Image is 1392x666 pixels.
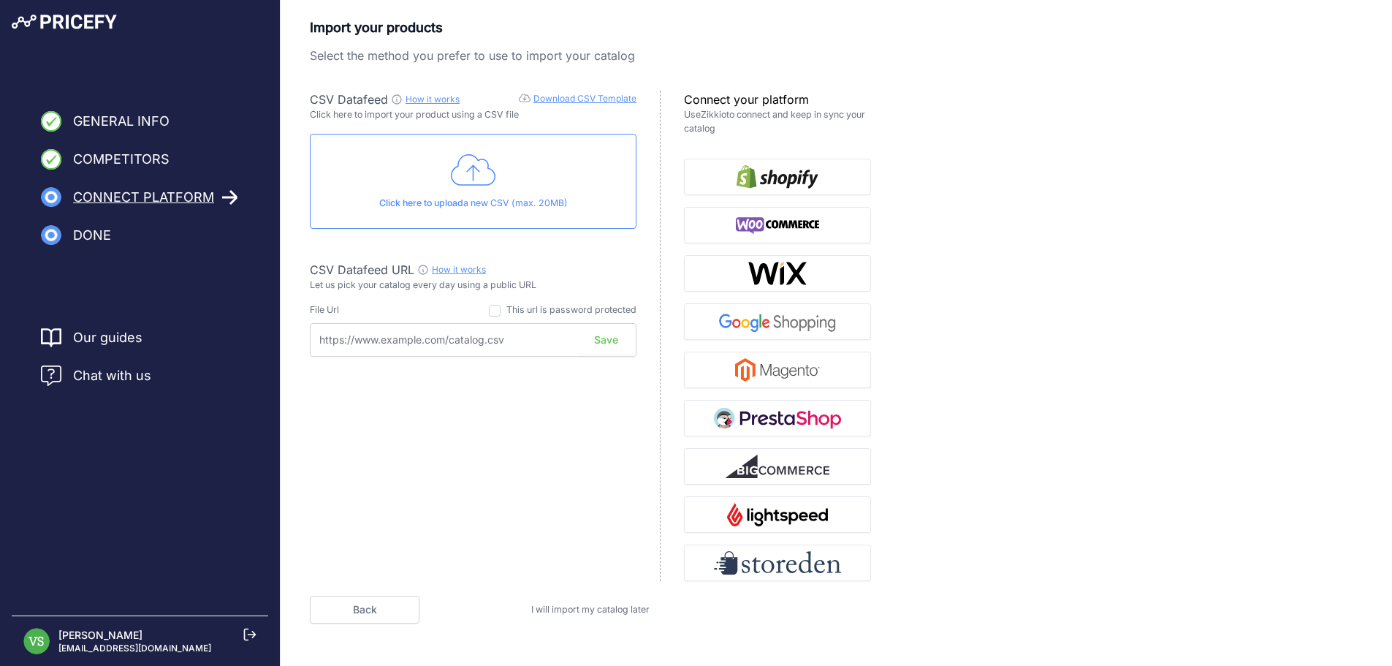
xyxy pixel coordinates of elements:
[714,551,841,575] img: Storeden
[701,109,726,120] a: Zikkio
[531,604,650,615] a: I will import my catalog later
[735,358,820,382] img: Magento 2
[12,15,117,29] img: Pricefy Logo
[73,225,111,246] span: Done
[322,197,624,211] p: a new CSV (max. 20MB)
[684,91,871,108] p: Connect your platform
[73,149,170,170] span: Competitors
[533,93,636,104] a: Download CSV Template
[379,197,463,208] span: Click here to upload
[73,366,151,386] span: Chat with us
[58,628,211,643] p: [PERSON_NAME]
[736,213,820,237] img: WooCommerce
[727,503,827,526] img: Lightspeed
[310,303,339,317] div: File Url
[310,47,871,64] p: Select the method you prefer to use to import your catalog
[310,262,414,277] span: CSV Datafeed URL
[714,406,841,430] img: PrestaShop
[73,187,214,208] span: Connect Platform
[506,303,636,317] div: This url is password protected
[73,328,142,348] a: Our guides
[310,92,388,107] span: CSV Datafeed
[41,366,151,386] a: Chat with us
[726,455,829,478] img: BigCommerce
[310,108,636,122] p: Click here to import your product using a CSV file
[748,262,807,285] img: Wix
[579,326,634,354] button: Save
[310,323,636,357] input: https://www.example.com/catalog.csv
[310,18,871,38] p: Import your products
[737,165,818,189] img: Shopify
[310,279,636,292] p: Let us pick your catalog every day using a public URL
[714,310,841,333] img: Google Shopping
[58,643,211,654] p: [EMAIL_ADDRESS][DOMAIN_NAME]
[684,108,871,135] p: Use to connect and keep in sync your catalog
[432,264,486,275] a: How it works
[310,596,419,624] a: Back
[406,94,460,105] a: How it works
[73,111,170,132] span: General Info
